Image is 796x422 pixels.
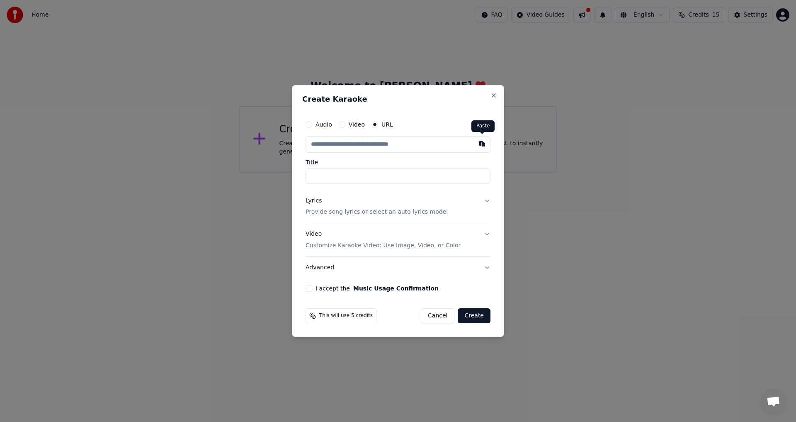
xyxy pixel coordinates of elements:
button: Advanced [306,257,490,278]
button: Cancel [421,308,454,323]
button: LyricsProvide song lyrics or select an auto lyrics model [306,190,490,223]
p: Customize Karaoke Video: Use Image, Video, or Color [306,241,461,250]
label: Audio [315,122,332,127]
div: Video [306,230,461,250]
div: Paste [471,120,495,132]
div: Lyrics [306,197,322,205]
button: I accept the [353,285,439,291]
label: Title [306,159,490,165]
h2: Create Karaoke [302,95,494,103]
label: Video [349,122,365,127]
button: Create [458,308,490,323]
p: Provide song lyrics or select an auto lyrics model [306,208,448,217]
label: URL [381,122,393,127]
button: VideoCustomize Karaoke Video: Use Image, Video, or Color [306,224,490,257]
span: This will use 5 credits [319,312,373,319]
label: I accept the [315,285,439,291]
